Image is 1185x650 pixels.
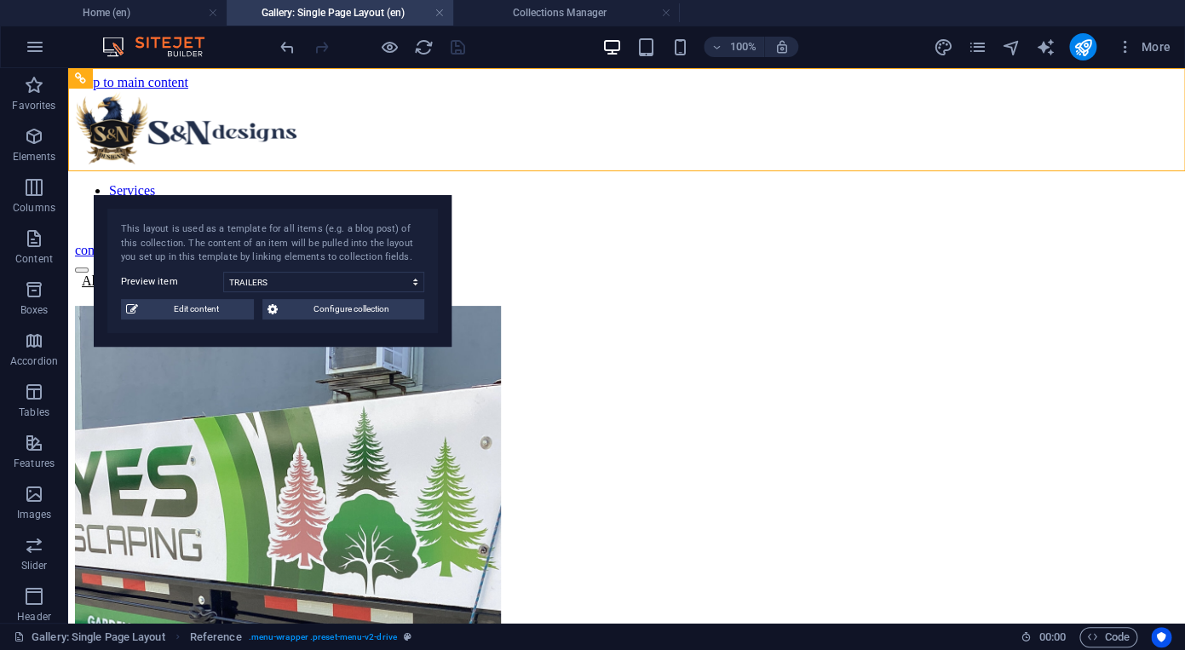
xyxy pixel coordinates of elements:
[21,559,48,572] p: Slider
[967,37,987,57] button: pages
[1001,37,1021,57] button: navigator
[404,632,411,641] i: This element is a customizable preset
[1050,630,1053,643] span: :
[190,627,242,647] span: Click to select. Double-click to edit
[121,272,223,292] label: Preview item
[933,37,953,57] button: design
[1073,37,1092,57] i: Publish
[704,37,764,57] button: 100%
[14,627,165,647] a: Click to cancel selection. Double-click to open Pages
[17,508,52,521] p: Images
[13,201,55,215] p: Columns
[121,299,254,319] button: Edit content
[17,610,51,624] p: Header
[121,222,424,265] div: This layout is used as a template for all items (e.g. a blog post) of this collection. The conten...
[933,37,952,57] i: Design (Ctrl+Alt+Y)
[7,7,120,21] a: Skip to main content
[413,37,434,57] button: reload
[1001,37,1021,57] i: Navigator
[277,37,297,57] button: undo
[1110,33,1177,60] button: More
[1035,37,1055,57] i: AI Writer
[143,299,249,319] span: Edit content
[1069,33,1096,60] button: publish
[1035,37,1056,57] button: text_generator
[262,299,424,319] button: Configure collection
[967,37,987,57] i: Pages (Ctrl+Alt+S)
[20,303,49,317] p: Boxes
[1038,627,1065,647] span: 00 00
[190,627,411,647] nav: breadcrumb
[249,627,397,647] span: . menu-wrapper .preset-menu-v2-drive
[1117,38,1171,55] span: More
[15,252,53,266] p: Content
[13,150,56,164] p: Elements
[729,37,756,57] h6: 100%
[227,3,453,22] h4: Gallery: Single Page Layout (en)
[14,457,55,470] p: Features
[1087,627,1130,647] span: Code
[10,354,58,368] p: Accordion
[1151,627,1171,647] button: Usercentrics
[774,39,789,55] i: On resize automatically adjust zoom level to fit chosen device.
[1079,627,1137,647] button: Code
[453,3,680,22] h4: Collections Manager
[283,299,419,319] span: Configure collection
[19,406,49,419] p: Tables
[1021,627,1066,647] h6: Session time
[379,37,400,57] button: Click here to leave preview mode and continue editing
